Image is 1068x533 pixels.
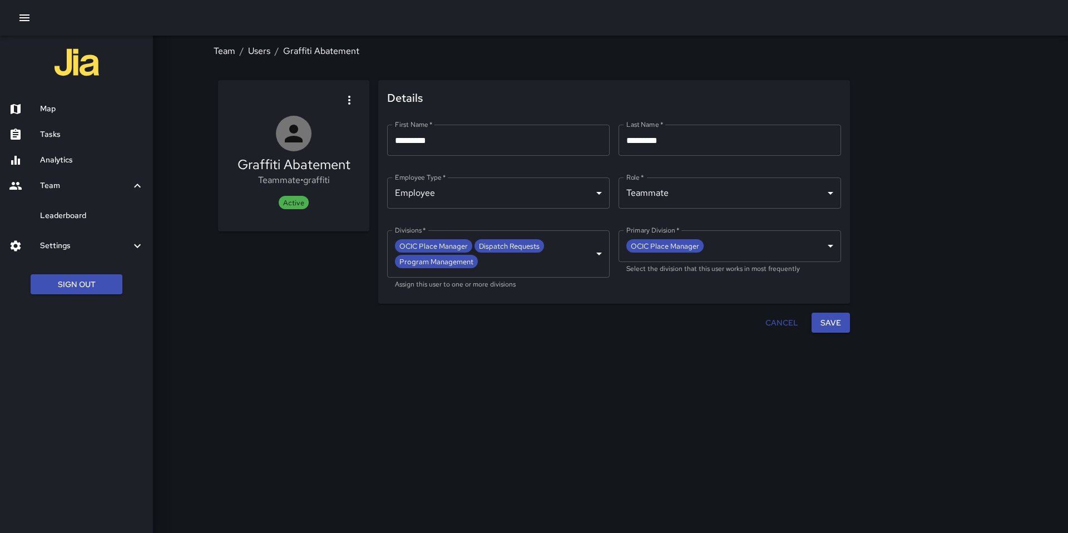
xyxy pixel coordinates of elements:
h6: Map [40,103,144,115]
h6: Tasks [40,129,144,141]
button: Sign Out [31,274,122,295]
h6: Leaderboard [40,210,144,222]
h6: Analytics [40,154,144,166]
img: jia-logo [55,40,99,85]
h6: Team [40,180,131,192]
h6: Settings [40,240,131,252]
